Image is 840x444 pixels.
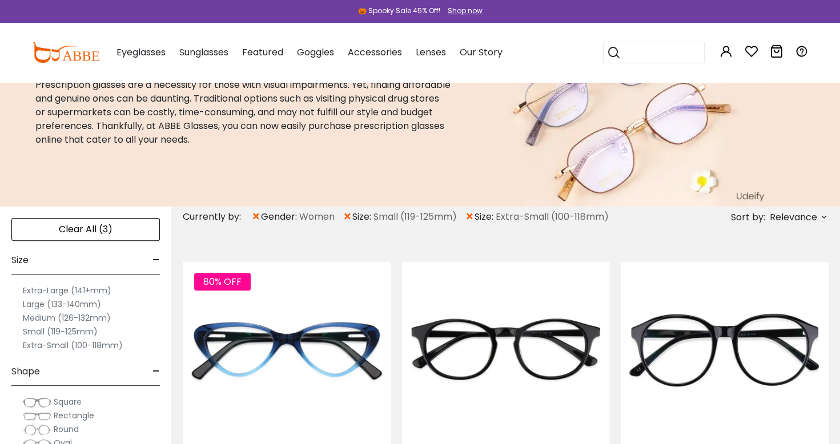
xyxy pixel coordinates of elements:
[179,46,228,59] span: Sunglasses
[194,273,251,290] span: 80% OFF
[621,262,829,435] img: Black Masontown - Acetate ,Universal Bridge Fit
[11,218,160,241] div: Clear All (3)
[32,42,99,63] img: abbeglasses.com
[116,46,166,59] span: Eyeglasses
[358,6,440,16] div: 🎃 Spooky Sale 45% Off!
[23,311,111,325] label: Medium (126-132mm)
[54,410,94,421] span: Rectangle
[242,46,283,59] span: Featured
[479,7,769,207] img: prescription glasses online
[299,210,335,224] span: Women
[448,6,483,16] div: Shop now
[402,262,610,435] img: Black Holly Grove - Acetate ,Universal Bridge Fit
[23,410,51,422] img: Rectangle.png
[373,210,457,224] span: Small (119-125mm)
[442,6,483,15] a: Shop now
[770,207,817,228] span: Relevance
[152,358,160,385] span: -
[731,211,765,224] span: Sort by:
[152,247,160,274] span: -
[54,423,79,435] span: Round
[183,207,251,227] div: Currently by:
[23,297,101,311] label: Large (133-140mm)
[23,338,123,352] label: Extra-Small (100-118mm)
[23,424,51,435] img: Round.png
[23,325,98,338] label: Small (119-125mm)
[348,46,402,59] span: Accessories
[416,46,446,59] span: Lenses
[460,46,503,59] span: Our Story
[251,207,261,227] span: ×
[183,262,391,435] img: Blue Hannah - Acetate ,Universal Bridge Fit
[352,210,373,224] span: size:
[54,396,82,407] span: Square
[475,210,496,224] span: size:
[23,397,51,408] img: Square.png
[261,210,299,224] span: gender:
[297,46,334,59] span: Goggles
[465,207,475,227] span: ×
[11,247,29,274] span: Size
[343,207,352,227] span: ×
[35,78,451,147] p: Prescription glasses are a necessity for those with visual impairments. Yet, finding affordable a...
[23,284,111,297] label: Extra-Large (141+mm)
[496,210,609,224] span: Extra-Small (100-118mm)
[11,358,40,385] span: Shape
